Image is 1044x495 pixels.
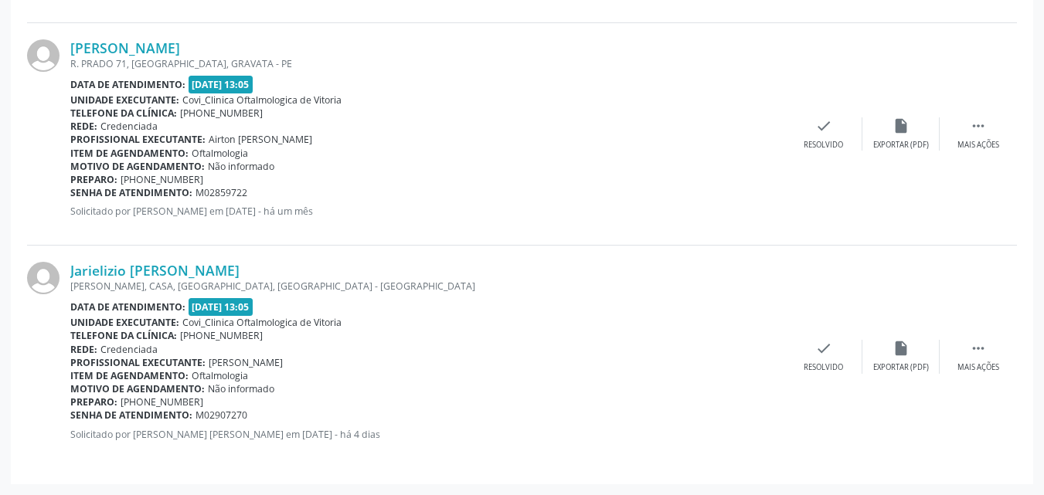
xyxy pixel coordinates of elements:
[70,205,785,218] p: Solicitado por [PERSON_NAME] em [DATE] - há um mês
[70,78,185,91] b: Data de atendimento:
[873,140,929,151] div: Exportar (PDF)
[970,117,987,134] i: 
[70,57,785,70] div: R. PRADO 71, [GEOGRAPHIC_DATA], GRAVATA - PE
[70,329,177,342] b: Telefone da clínica:
[208,160,274,173] span: Não informado
[873,362,929,373] div: Exportar (PDF)
[192,369,248,382] span: Oftalmologia
[70,428,785,441] p: Solicitado por [PERSON_NAME] [PERSON_NAME] em [DATE] - há 4 dias
[209,133,312,146] span: Airton [PERSON_NAME]
[70,93,179,107] b: Unidade executante:
[70,395,117,409] b: Preparo:
[121,173,203,186] span: [PHONE_NUMBER]
[70,133,206,146] b: Profissional executante:
[182,316,342,329] span: Covi_Clinica Oftalmologica de Vitoria
[815,340,832,357] i: check
[189,76,253,93] span: [DATE] 13:05
[180,329,263,342] span: [PHONE_NUMBER]
[192,147,248,160] span: Oftalmologia
[970,340,987,357] i: 
[893,340,910,357] i: insert_drive_file
[70,147,189,160] b: Item de agendamento:
[70,369,189,382] b: Item de agendamento:
[180,107,263,120] span: [PHONE_NUMBER]
[27,39,60,72] img: img
[957,140,999,151] div: Mais ações
[208,382,274,395] span: Não informado
[70,39,180,56] a: [PERSON_NAME]
[70,120,97,133] b: Rede:
[196,409,247,422] span: M02907270
[70,343,97,356] b: Rede:
[189,298,253,316] span: [DATE] 13:05
[957,362,999,373] div: Mais ações
[804,362,843,373] div: Resolvido
[70,262,240,279] a: Jarielizio [PERSON_NAME]
[121,395,203,409] span: [PHONE_NUMBER]
[70,160,205,173] b: Motivo de agendamento:
[70,173,117,186] b: Preparo:
[182,93,342,107] span: Covi_Clinica Oftalmologica de Vitoria
[196,186,247,199] span: M02859722
[209,356,283,369] span: [PERSON_NAME]
[70,409,192,422] b: Senha de atendimento:
[893,117,910,134] i: insert_drive_file
[70,316,179,329] b: Unidade executante:
[70,280,785,293] div: [PERSON_NAME], CASA, [GEOGRAPHIC_DATA], [GEOGRAPHIC_DATA] - [GEOGRAPHIC_DATA]
[815,117,832,134] i: check
[27,262,60,294] img: img
[70,382,205,395] b: Motivo de agendamento:
[804,140,843,151] div: Resolvido
[70,300,185,314] b: Data de atendimento:
[70,186,192,199] b: Senha de atendimento:
[100,120,158,133] span: Credenciada
[70,356,206,369] b: Profissional executante:
[70,107,177,120] b: Telefone da clínica:
[100,343,158,356] span: Credenciada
